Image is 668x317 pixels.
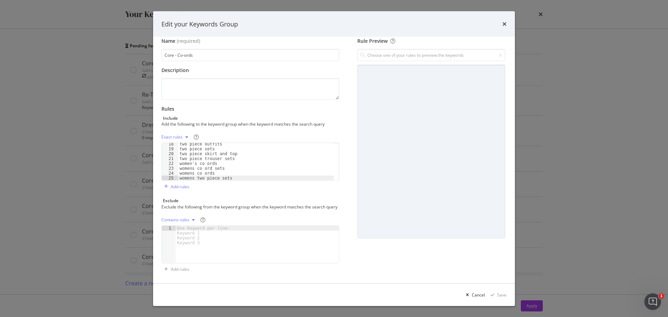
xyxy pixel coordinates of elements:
div: Include [163,115,178,121]
div: 21 [162,156,178,161]
button: Save [488,289,507,300]
div: Add rules [171,183,189,189]
div: 25 [162,176,178,181]
div: 22 [162,161,178,166]
div: 20 [162,151,178,156]
div: Rules [161,105,339,112]
span: (required) [177,38,200,45]
div: Add rules [171,266,189,272]
div: 24 [162,171,178,176]
input: Choose one of your rules to preview the keywords [357,49,505,61]
div: 23 [162,166,178,171]
div: Description [161,67,339,74]
div: Save [497,292,507,298]
div: One Keyword per line: Keyword 1 Keyword 2 Keyword 3 [176,225,234,245]
div: 19 [162,146,178,151]
div: Edit your Keywords Group [161,19,238,29]
div: Exact rules [161,135,183,139]
div: Contains rules [161,217,189,222]
div: Rule Preview [357,38,505,45]
div: Exclude [163,198,178,204]
input: Enter a name [161,49,339,61]
button: Add rules [161,181,189,192]
div: Exclude the following from the keyword group when the keyword matches the search query [161,204,338,209]
iframe: Intercom live chat [644,293,661,310]
span: 1 [659,293,664,299]
div: 18 [162,142,178,146]
div: 1 [162,225,176,230]
div: Cancel [472,292,485,298]
button: Add rules [161,263,189,275]
div: modal [153,11,515,306]
button: Cancel [463,289,485,300]
div: Name [161,38,175,45]
div: times [502,19,507,29]
button: Contains rules [161,214,198,225]
div: Add the following to the keyword group when the keyword matches the search query [161,121,338,127]
button: Exact rules [161,132,191,143]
